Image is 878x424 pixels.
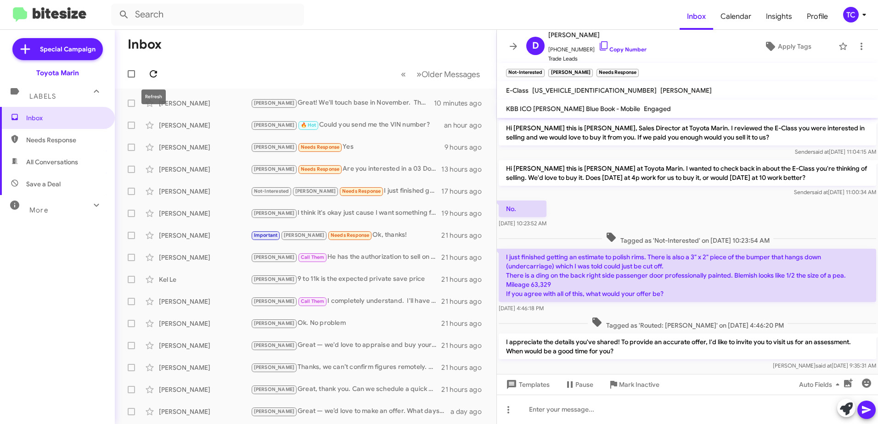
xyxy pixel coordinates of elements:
[128,37,162,52] h1: Inbox
[759,3,799,30] a: Insights
[660,86,712,95] span: [PERSON_NAME]
[251,406,450,417] div: Great — we’d love to make an offer. What days/times work to bring the Camry in for a quick apprai...
[441,209,489,218] div: 19 hours ago
[254,364,295,370] span: [PERSON_NAME]
[301,122,316,128] span: 🔥 Hot
[548,40,647,54] span: [PHONE_NUMBER]
[159,385,251,394] div: [PERSON_NAME]
[301,298,325,304] span: Call Them
[141,89,166,104] div: Refresh
[254,342,295,348] span: [PERSON_NAME]
[835,7,868,22] button: TC
[159,165,251,174] div: [PERSON_NAME]
[548,69,592,77] small: [PERSON_NAME]
[254,276,295,282] span: [PERSON_NAME]
[441,275,489,284] div: 21 hours ago
[445,143,489,152] div: 9 hours ago
[506,69,545,77] small: Not-Interested
[159,209,251,218] div: [PERSON_NAME]
[395,65,411,84] button: Previous
[251,120,444,130] div: Could you send me the VIN number?
[254,408,295,414] span: [PERSON_NAME]
[741,38,834,55] button: Apply Tags
[251,230,441,240] div: Ok, thanks!
[773,362,876,369] span: [PERSON_NAME] [DATE] 9:35:31 AM
[441,253,489,262] div: 21 hours ago
[295,188,336,194] span: [PERSON_NAME]
[159,99,251,108] div: [PERSON_NAME]
[12,38,103,60] a: Special Campaign
[799,376,843,393] span: Auto Fields
[254,166,295,172] span: [PERSON_NAME]
[254,144,295,150] span: [PERSON_NAME]
[301,144,340,150] span: Needs Response
[441,297,489,306] div: 21 hours ago
[401,68,406,80] span: «
[557,376,601,393] button: Pause
[251,340,441,351] div: Great — we'd love to appraise and buy your Civic. What's the best day/time to bring it in?
[251,384,441,395] div: Great, thank you. Can we schedule a quick appointment to inspect and finalize an offer? What day/...
[812,189,828,195] span: said at
[159,231,251,240] div: [PERSON_NAME]
[450,407,489,416] div: a day ago
[251,252,441,262] div: He has the authorization to sell on my behalf.
[444,121,489,130] div: an hour ago
[251,274,441,285] div: 9 to 11k is the expected private save price
[301,166,340,172] span: Needs Response
[602,232,773,245] span: Tagged as 'Not-Interested' on [DATE] 10:23:54 AM
[794,189,876,195] span: Sender [DATE] 11:00:34 AM
[499,120,876,145] p: Hi [PERSON_NAME] this is [PERSON_NAME], Sales Director at Toyota Marin. I reviewed the E-Class yo...
[504,376,550,393] span: Templates
[816,362,832,369] span: said at
[416,68,422,80] span: »
[499,220,546,227] span: [DATE] 10:23:52 AM
[680,3,713,30] a: Inbox
[799,3,835,30] a: Profile
[548,29,647,40] span: [PERSON_NAME]
[159,363,251,372] div: [PERSON_NAME]
[499,334,876,359] p: I appreciate the details you've shared! To provide an accurate offer, I'd like to invite you to v...
[29,206,48,214] span: More
[251,296,441,307] div: I completely understand. I'll have [PERSON_NAME] reach out to you. Thank you!
[254,320,295,326] span: [PERSON_NAME]
[284,232,325,238] span: [PERSON_NAME]
[396,65,485,84] nav: Page navigation example
[792,376,850,393] button: Auto Fields
[159,341,251,350] div: [PERSON_NAME]
[342,188,381,194] span: Needs Response
[422,69,480,79] span: Older Messages
[532,86,657,95] span: [US_VEHICLE_IDENTIFICATION_NUMBER]
[251,208,441,218] div: I think it's okay just cause I want something fast and I know those cars are a lil more expensive...
[499,201,546,217] p: No.
[434,99,489,108] div: 10 minutes ago
[26,157,78,167] span: All Conversations
[26,135,104,145] span: Needs Response
[597,69,639,77] small: Needs Response
[499,249,876,302] p: I just finished getting an estimate to polish rims. There is also a 3" x 2" piece of the bumper t...
[254,298,295,304] span: [PERSON_NAME]
[548,54,647,63] span: Trade Leads
[532,39,539,53] span: D
[159,407,251,416] div: [PERSON_NAME]
[441,341,489,350] div: 21 hours ago
[159,143,251,152] div: [PERSON_NAME]
[159,297,251,306] div: [PERSON_NAME]
[506,86,529,95] span: E-Class
[506,105,640,113] span: KBB ICO [PERSON_NAME] Blue Book - Mobile
[26,179,61,189] span: Save a Deal
[795,148,876,155] span: Sender [DATE] 11:04:15 AM
[713,3,759,30] a: Calendar
[778,38,811,55] span: Apply Tags
[251,164,441,174] div: Are you interested in a 03 Dodge Ram 2500 4x4 extra cab hemi ? [PERSON_NAME] [PHONE_NUMBER]
[40,45,96,54] span: Special Campaign
[254,100,295,106] span: [PERSON_NAME]
[36,68,79,78] div: Toyota Marin
[251,142,445,152] div: Yes
[644,105,671,113] span: Engaged
[499,305,544,312] span: [DATE] 4:46:18 PM
[441,385,489,394] div: 21 hours ago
